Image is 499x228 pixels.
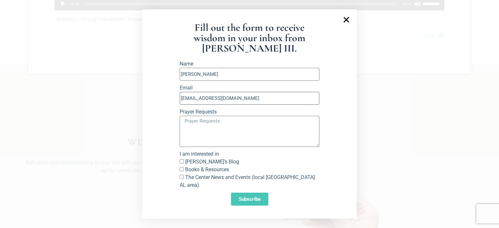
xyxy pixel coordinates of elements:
[239,197,261,202] span: Subscribe
[180,60,193,68] label: Name
[185,159,239,165] label: [PERSON_NAME]’s Blog
[180,150,219,158] label: I am interested in
[342,16,350,24] a: Close
[180,68,319,81] input: Name
[180,84,193,92] label: Email
[231,193,268,206] button: Subscribe
[180,22,319,54] h1: Fill out the form to receive wisdom in your inbox from [PERSON_NAME] III.
[180,174,315,188] label: The Center News and Events (local [GEOGRAPHIC_DATA] AL area)
[185,166,229,173] label: Books & Resources
[180,108,217,116] label: Prayer Requests
[180,92,319,105] input: Email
